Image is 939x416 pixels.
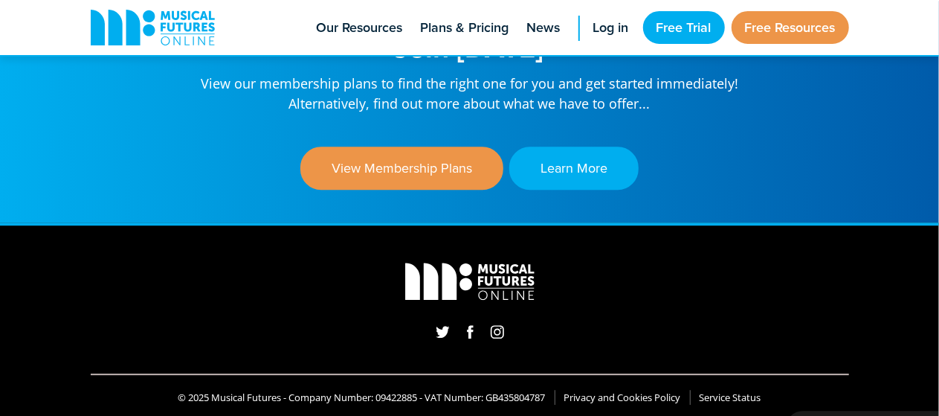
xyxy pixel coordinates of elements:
a: Instagram [486,321,509,342]
a: Free Trial [643,11,725,44]
a: Facebook [463,321,477,342]
span: Our Resources [317,18,403,38]
h2: Join [DATE] [180,31,760,65]
a: Learn More [509,147,639,190]
a: Privacy and Cookies Policy [564,391,681,405]
a: Service Status [700,391,761,405]
p: View our membership plans to find the right one for you and get started immediately! Alternativel... [180,65,760,114]
span: News [527,18,561,38]
li: © 2025 Musical Futures - Company Number: 09422885 - VAT Number: GB435804787 [170,390,555,405]
a: Free Resources [732,11,849,44]
a: View Membership Plans [300,147,503,190]
a: Twitter [431,321,454,342]
span: Plans & Pricing [421,18,509,38]
span: Log in [593,18,629,38]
